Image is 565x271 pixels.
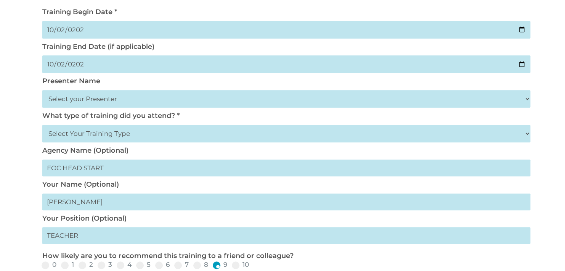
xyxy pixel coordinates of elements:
label: 4 [117,261,132,268]
label: 2 [79,261,93,268]
label: 7 [174,261,189,268]
label: 10 [232,261,249,268]
label: Training End Date (if applicable) [42,42,154,51]
label: Your Position (Optional) [42,214,127,223]
label: 6 [155,261,170,268]
label: 5 [136,261,151,268]
input: My primary roles is... [42,227,530,244]
label: 0 [42,261,56,268]
label: 8 [193,261,208,268]
label: Presenter Name [42,77,100,85]
input: Head Start Agency [42,160,530,176]
p: How likely are you to recommend this training to a friend or colleague? [42,252,526,261]
input: First Last [42,194,530,210]
label: What type of training did you attend? * [42,111,180,120]
label: Training Begin Date * [42,8,117,16]
label: 9 [213,261,227,268]
label: Agency Name (Optional) [42,146,128,155]
label: Your Name (Optional) [42,180,119,189]
label: 3 [98,261,112,268]
label: 1 [61,261,74,268]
